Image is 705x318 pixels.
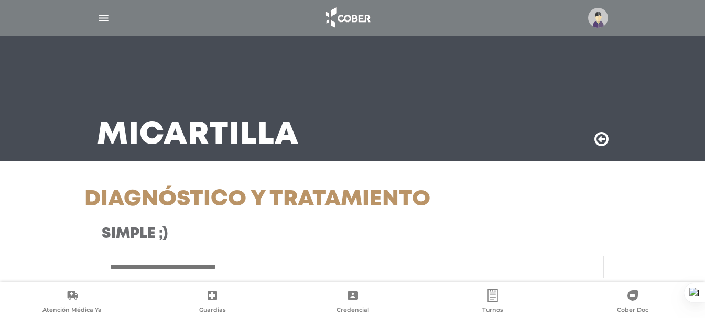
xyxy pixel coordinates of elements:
span: Cober Doc [617,306,648,315]
span: Atención Médica Ya [42,306,102,315]
span: Turnos [482,306,503,315]
a: Guardias [142,289,282,316]
img: profile-placeholder.svg [588,8,608,28]
img: Cober_menu-lines-white.svg [97,12,110,25]
a: Turnos [422,289,562,316]
img: logo_cober_home-white.png [320,5,375,30]
a: Credencial [283,289,422,316]
a: Atención Médica Ya [2,289,142,316]
h1: Diagnóstico y Tratamiento [84,187,437,213]
h3: Mi Cartilla [97,122,299,149]
span: Guardias [199,306,226,315]
h3: Simple ;) [102,225,420,243]
span: Credencial [337,306,369,315]
a: Cober Doc [563,289,703,316]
